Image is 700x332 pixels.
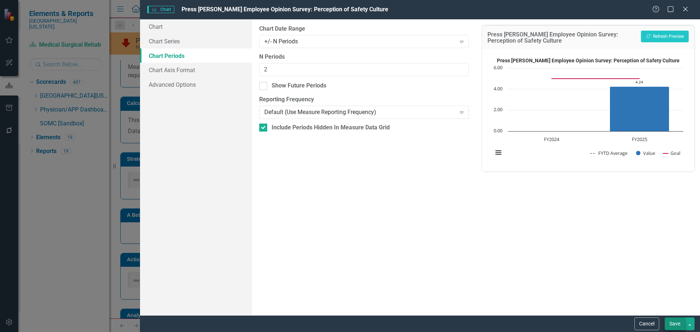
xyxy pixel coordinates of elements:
[489,55,687,164] div: Press Ganey Employee Opinion Survey: Perception of Safety Culture. Highcharts interactive chart.
[487,31,637,44] h3: Press [PERSON_NAME] Employee Opinion Survey: Perception of Safety Culture
[259,53,468,61] label: N Periods
[494,127,502,134] text: 0.00
[140,48,252,63] a: Chart Periods
[259,25,468,33] label: Chart Date Range
[493,148,503,158] button: View chart menu, Press Ganey Employee Opinion Survey: Perception of Safety Culture
[264,108,456,117] div: Default (Use Measure Reporting Frequency)
[140,63,252,77] a: Chart Axis Format
[591,150,628,156] button: Show FYTD Average
[552,87,669,132] g: Value, series 2 of 3. Bar series with 2 bars.
[494,64,502,71] text: 6.00
[494,106,502,113] text: 2.00
[272,124,390,132] div: Include Periods Hidden In Measure Data Grid
[635,79,643,85] text: 4.24
[665,317,685,330] button: Save
[140,77,252,92] a: Advanced Options
[641,31,689,42] button: Refresh Preview
[264,37,456,46] div: +/- N Periods
[494,85,502,92] text: 4.00
[552,85,641,88] g: FYTD Average, series 1 of 3. Line with 2 data points.
[140,34,252,48] a: Chart Series
[497,58,679,63] text: Press [PERSON_NAME] Employee Opinion Survey: Perception of Safety Culture
[631,136,647,142] text: FY2025
[636,150,655,156] button: Show Value
[610,87,669,132] path: FY2025, 4.24. Value.
[489,55,687,164] svg: Interactive chart
[259,95,468,104] label: Reporting Frequency
[544,136,560,142] text: FY2024
[140,19,252,34] a: Chart
[634,317,659,330] button: Cancel
[182,6,388,13] span: Press [PERSON_NAME] Employee Opinion Survey: Perception of Safety Culture
[272,82,326,90] div: Show Future Periods
[147,6,174,13] span: Chart
[663,150,680,156] button: Show Goal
